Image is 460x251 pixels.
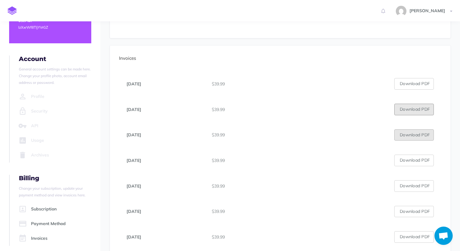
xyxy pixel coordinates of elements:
strong: [DATE] [127,107,141,112]
button: Download PDF [394,104,434,115]
a: Ouvrir le chat [434,227,453,245]
a: Download PDF [394,157,434,163]
h4: Account [19,56,91,62]
a: Download PDF [394,81,434,86]
img: 5a1f8c38958e98610ff863130819fc31.jpg [396,6,406,16]
small: IzXxrWf8TIjYVrGZ [18,25,48,30]
button: Download PDF [394,180,434,192]
a: Archives [17,148,91,163]
div: $39.99 [212,206,277,217]
a: Subscription [17,202,91,217]
small: General account settings can be made here. Change your profile photo, account email address or pa... [19,67,91,85]
a: Profile [17,89,91,104]
div: Invoices [110,45,451,62]
a: Payment Method [17,217,91,231]
strong: [DATE] [127,234,141,240]
button: Download PDF [394,78,434,90]
a: Download PDF [394,106,434,112]
div: $39.99 [212,78,277,89]
a: Invoices [17,231,91,246]
a: Download PDF [394,132,434,137]
div: $39.99 [212,104,277,115]
button: Download PDF [394,231,434,243]
span: [PERSON_NAME] [406,8,448,13]
div: $39.99 [212,155,277,166]
button: Download PDF [394,129,434,141]
small: User ID: [18,18,32,23]
strong: [DATE] [127,132,141,138]
strong: [DATE] [127,158,141,163]
a: Download PDF [394,234,434,239]
div: $39.99 [212,129,277,140]
a: Download PDF [394,183,434,188]
small: Change your subscription, update your payment method and view invoices here. [19,186,85,197]
button: Download PDF [394,155,434,166]
strong: [DATE] [127,81,141,87]
strong: [DATE] [127,183,141,189]
h4: Billing [19,175,91,181]
a: API [17,119,91,133]
strong: [DATE] [127,209,141,214]
a: Download PDF [394,208,434,214]
div: $39.99 [212,181,277,192]
div: $39.99 [212,231,277,242]
a: Security [17,104,91,119]
button: Download PDF [394,206,434,217]
img: logo-mark.svg [8,6,17,15]
a: Usage [17,133,91,148]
